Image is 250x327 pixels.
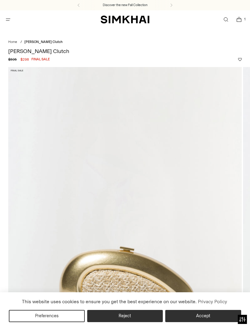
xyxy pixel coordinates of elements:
button: Accept [165,310,241,322]
div: / [20,40,22,45]
span: [PERSON_NAME] Clutch [24,40,62,44]
span: $298 [20,57,29,62]
a: Privacy Policy (opens in a new tab) [197,297,228,306]
button: Open menu modal [2,13,14,26]
nav: breadcrumbs [8,40,242,45]
button: Preferences [9,310,85,322]
button: Add to Wishlist [238,58,242,61]
a: Discover the new Fall Collection [103,3,148,8]
a: Open search modal [220,13,232,26]
span: 1 [242,16,248,22]
h1: [PERSON_NAME] Clutch [8,48,242,54]
button: Reject [87,310,163,322]
a: Open cart modal [233,13,245,26]
a: Home [8,40,17,44]
a: SIMKHAI [101,15,149,24]
span: This website uses cookies to ensure you get the best experience on our website. [22,299,197,304]
s: $595 [8,57,17,62]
